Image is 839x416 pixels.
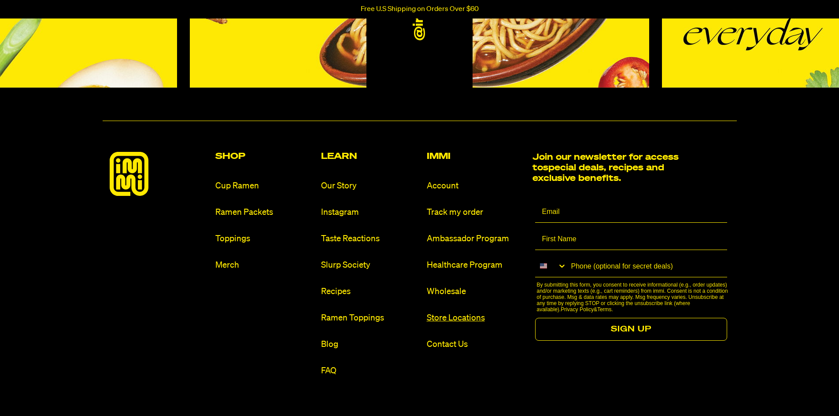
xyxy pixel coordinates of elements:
[427,286,525,298] a: Wholesale
[215,206,314,218] a: Ramen Packets
[561,306,594,313] a: Privacy Policy
[427,339,525,350] a: Contact Us
[427,206,525,218] a: Track my order
[427,312,525,324] a: Store Locations
[427,180,525,192] a: Account
[427,233,525,245] a: Ambassador Program
[427,259,525,271] a: Healthcare Program
[537,282,730,313] p: By submitting this form, you consent to receive informational (e.g., order updates) and/or market...
[321,365,420,377] a: FAQ
[532,152,684,184] h2: Join our newsletter for access to special deals, recipes and exclusive benefits.
[361,5,479,13] p: Free U.S Shipping on Orders Over $60
[215,259,314,271] a: Merch
[321,180,420,192] a: Our Story
[321,312,420,324] a: Ramen Toppings
[215,233,314,245] a: Toppings
[321,259,420,271] a: Slurp Society
[535,255,567,276] button: Search Countries
[215,152,314,161] h2: Shop
[427,152,525,161] h2: Immi
[215,180,314,192] a: Cup Ramen
[540,262,547,269] img: United States
[597,306,612,313] a: Terms
[535,228,727,250] input: First Name
[535,201,727,223] input: Email
[321,152,420,161] h2: Learn
[110,152,148,196] img: immieats
[321,206,420,218] a: Instagram
[321,339,420,350] a: Blog
[321,233,420,245] a: Taste Reactions
[535,318,727,341] button: SIGN UP
[321,286,420,298] a: Recipes
[567,255,727,277] input: Phone (optional for secret deals)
